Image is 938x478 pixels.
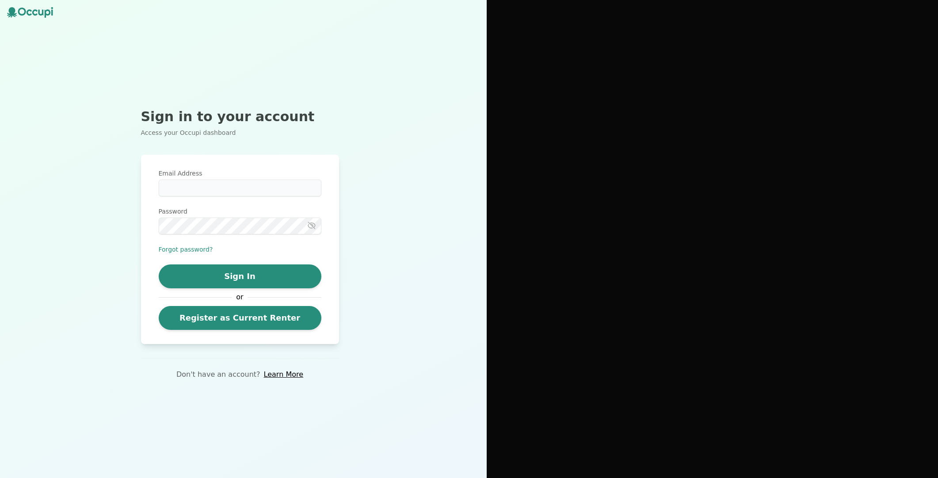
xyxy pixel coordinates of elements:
[264,369,303,380] a: Learn More
[232,292,248,302] span: or
[176,369,260,380] p: Don't have an account?
[159,306,321,330] a: Register as Current Renter
[159,245,213,254] button: Forgot password?
[159,264,321,288] button: Sign In
[159,207,321,216] label: Password
[159,169,321,178] label: Email Address
[141,109,339,125] h2: Sign in to your account
[141,128,339,137] p: Access your Occupi dashboard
